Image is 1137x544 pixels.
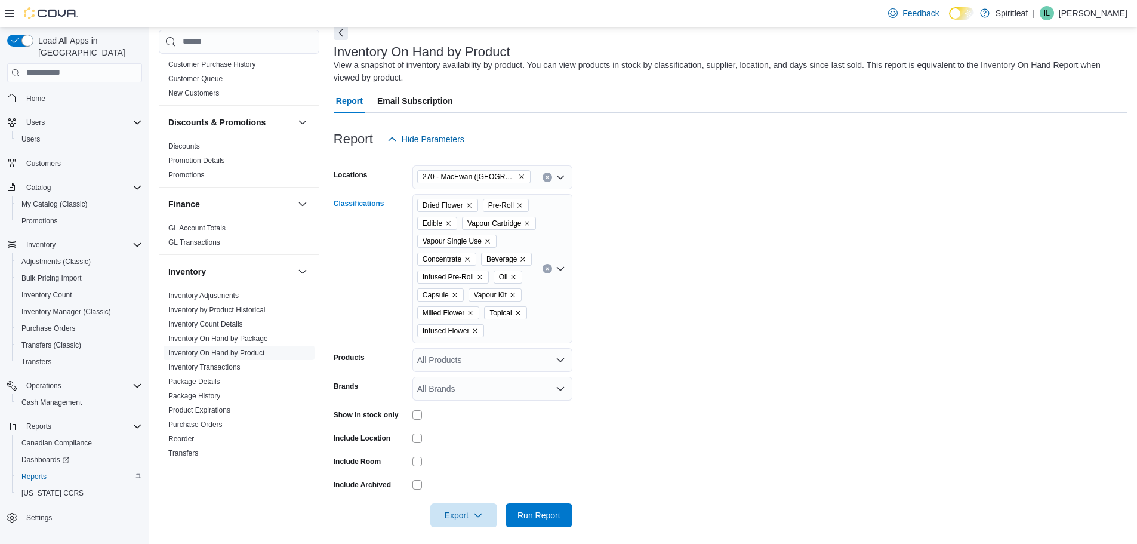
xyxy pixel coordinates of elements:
label: Brands [334,382,358,391]
h3: Discounts & Promotions [168,116,266,128]
a: Dashboards [17,453,74,467]
a: Dashboards [12,451,147,468]
button: Open list of options [556,264,565,273]
a: Inventory On Hand by Package [168,334,268,343]
h3: Report [334,132,373,146]
span: Export [437,503,490,527]
span: Infused Flower [417,324,485,337]
button: Next [334,26,348,40]
span: Pre-Roll [488,199,514,211]
span: Reports [21,419,142,434]
button: Users [21,115,50,130]
button: Transfers [12,354,147,370]
p: | [1033,6,1035,20]
span: Adjustments (Classic) [21,257,91,266]
span: 270 - MacEwan ([GEOGRAPHIC_DATA]) [423,171,516,183]
span: Home [21,91,142,106]
span: Infused Pre-Roll [417,271,489,284]
button: Remove Pre-Roll from selection in this group [516,202,523,209]
a: Package Details [168,377,220,386]
button: Catalog [2,179,147,196]
span: Users [21,115,142,130]
span: Inventory Count [17,288,142,302]
a: Users [17,132,45,146]
span: Capsule [423,289,449,301]
button: Run Report [506,503,572,527]
span: Feedback [902,7,939,19]
button: Reports [21,419,56,434]
span: Inventory Adjustments [168,291,239,300]
a: Discounts [168,142,200,150]
button: Inventory Manager (Classic) [12,303,147,320]
div: Customer [159,29,319,105]
span: Capsule [417,288,464,302]
span: Dried Flower [423,199,463,211]
span: Reports [26,422,51,431]
button: Remove Oil from selection in this group [510,273,517,281]
button: Operations [2,377,147,394]
button: Clear input [543,264,552,273]
button: My Catalog (Classic) [12,196,147,213]
a: Inventory Count Details [168,320,243,328]
span: Vapour Single Use [417,235,497,248]
span: Oil [499,271,508,283]
span: Load All Apps in [GEOGRAPHIC_DATA] [33,35,142,59]
button: [US_STATE] CCRS [12,485,147,502]
a: Promotions [168,171,205,179]
a: [US_STATE] CCRS [17,486,88,500]
span: Package History [168,391,220,401]
button: Home [2,90,147,107]
label: Locations [334,170,368,180]
span: Inventory Transactions [168,362,241,372]
button: Remove 270 - MacEwan (Edmonton) from selection in this group [518,173,525,180]
button: Canadian Compliance [12,435,147,451]
span: Inventory [26,240,56,250]
div: Finance [159,221,319,254]
span: [US_STATE] CCRS [21,488,84,498]
button: Inventory [295,265,310,279]
span: Bulk Pricing Import [17,271,142,285]
span: Beverage [486,253,517,265]
a: Customers [21,156,66,171]
span: 270 - MacEwan (Edmonton) [417,170,531,183]
span: Pre-Roll [483,199,529,212]
button: Open list of options [556,173,565,182]
label: Include Location [334,434,390,443]
button: Remove Beverage from selection in this group [519,256,526,263]
span: Operations [26,381,61,391]
button: Catalog [21,180,56,195]
span: Inventory Manager (Classic) [17,305,142,319]
span: Dried Flower [417,199,478,212]
button: Remove Topical from selection in this group [514,309,522,316]
button: Remove Edible from selection in this group [445,220,452,227]
button: Reports [12,468,147,485]
button: Inventory [2,236,147,253]
span: Dashboards [21,455,69,465]
input: Dark Mode [949,7,974,20]
a: Customer Queue [168,75,223,83]
span: Hide Parameters [402,133,464,145]
button: Inventory [168,266,293,278]
a: Transfers (Classic) [17,338,86,352]
span: Settings [21,510,142,525]
button: Customers [2,155,147,172]
a: Customer Purchase History [168,60,256,69]
a: Home [21,91,50,106]
span: Canadian Compliance [21,438,92,448]
span: Vapour Cartridge [462,217,536,230]
span: Customer Queue [168,74,223,84]
div: Inventory [159,288,319,465]
a: Purchase Orders [17,321,81,336]
span: Transfers [21,357,51,367]
span: Users [21,134,40,144]
span: Bulk Pricing Import [21,273,82,283]
a: Transfers [168,449,198,457]
span: Reports [17,469,142,484]
label: Include Archived [334,480,391,490]
a: Reorder [168,435,194,443]
a: Transfers [17,355,56,369]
